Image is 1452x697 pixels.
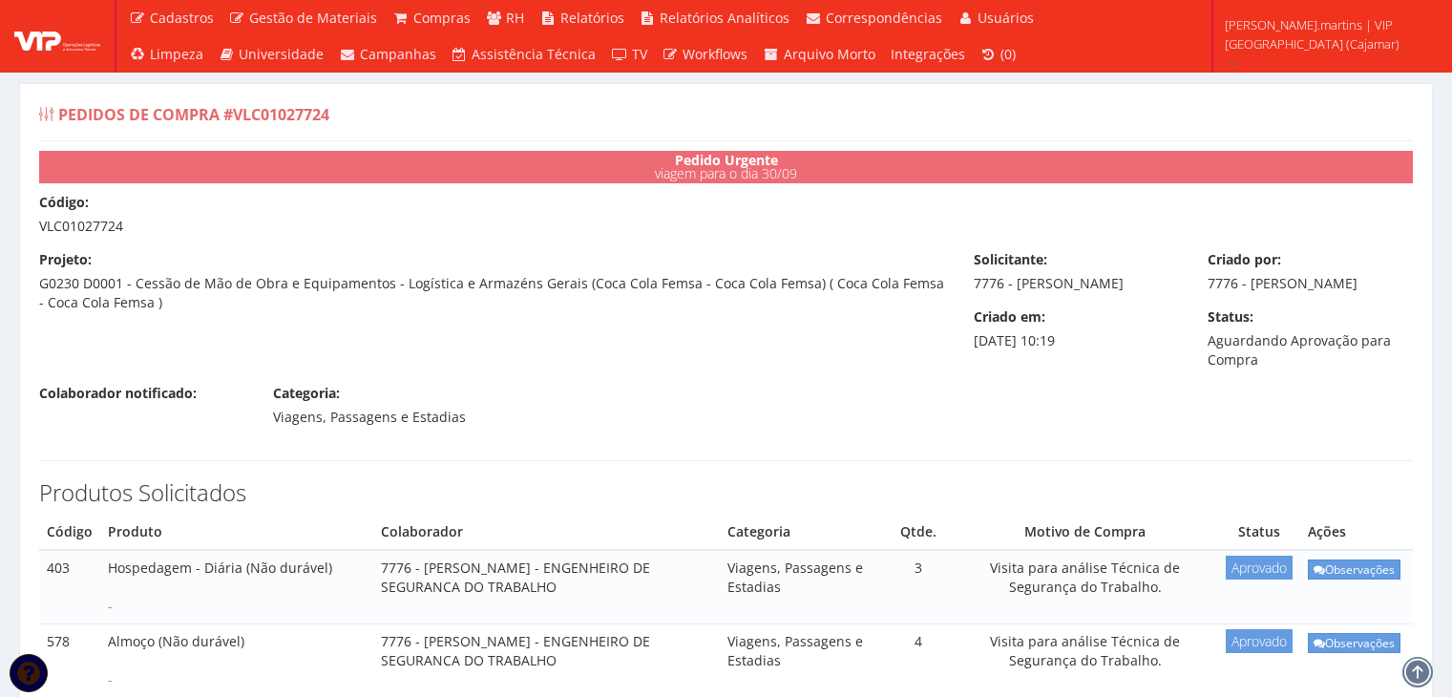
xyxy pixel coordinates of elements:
span: Limpeza [150,45,203,63]
img: logo [14,22,100,51]
th: Produto [100,515,373,550]
label: Código: [39,193,89,212]
span: Compras [413,9,471,27]
div: 7776 - [PERSON_NAME] [1193,250,1427,293]
td: 403 [39,550,100,623]
a: Arquivo Morto [755,36,883,73]
h3: Produtos Solicitados [39,480,1413,505]
th: Motivo de Compra [952,515,1218,550]
a: Assistência Técnica [444,36,604,73]
a: Integrações [883,36,973,73]
a: Limpeza [121,36,211,73]
td: Hospedagem - Diária (Não durável) [100,550,373,623]
span: - [108,597,113,615]
a: TV [603,36,655,73]
span: Aprovado [1226,629,1293,653]
div: viagem para o dia 30/09 [39,151,1413,183]
a: Universidade [211,36,332,73]
label: Criado por: [1208,250,1281,269]
span: Cadastros [150,9,214,27]
span: Integrações [891,45,965,63]
th: Colaborador [373,515,720,550]
span: [PERSON_NAME].martins | VIP [GEOGRAPHIC_DATA] (Cajamar) [1225,15,1427,53]
label: Solicitante: [974,250,1047,269]
td: Visita para análise Técnica de Segurança do Trabalho. [952,550,1218,623]
label: Status: [1208,307,1253,327]
div: G0230 D0001 - Cessão de Mão de Obra e Equipamentos - Logística e Armazéns Gerais (Coca Cola Femsa... [25,250,959,312]
span: Workflows [683,45,747,63]
span: - [108,670,113,688]
div: Aguardando Aprovação para Compra [1193,307,1427,370]
td: Viagens, Passagens e Estadias [720,550,885,623]
label: Criado em: [974,307,1045,327]
span: Pedidos de Compra #VLC01027724 [58,104,329,125]
th: Quantidade [885,515,952,550]
span: Relatórios Analíticos [660,9,789,27]
strong: Pedido Urgente [675,151,778,169]
a: Observações [1308,560,1400,580]
div: Viagens, Passagens e Estadias [259,384,493,427]
a: Campanhas [331,36,444,73]
span: Gestão de Materiais [249,9,377,27]
div: [DATE] 10:19 [959,307,1193,350]
span: RH [506,9,524,27]
span: Assistência Técnica [472,45,596,63]
a: Observações [1308,633,1400,653]
a: Workflows [655,36,756,73]
a: (0) [973,36,1024,73]
div: 7776 - [PERSON_NAME] [959,250,1193,293]
span: Aprovado [1226,556,1293,580]
th: Categoria do Produto [720,515,885,550]
span: (0) [1000,45,1016,63]
span: Relatórios [560,9,624,27]
span: Universidade [239,45,324,63]
th: Código [39,515,100,550]
td: 3 [885,550,952,623]
span: Usuários [978,9,1034,27]
div: VLC01027724 [25,193,1427,236]
label: Projeto: [39,250,92,269]
th: Status [1218,515,1300,550]
label: Categoria: [273,384,340,403]
span: Arquivo Morto [784,45,875,63]
label: Colaborador notificado: [39,384,197,403]
th: Ações [1300,515,1413,550]
td: 7776 - [PERSON_NAME] - ENGENHEIRO DE SEGURANCA DO TRABALHO [373,550,720,623]
span: Correspondências [826,9,942,27]
span: Campanhas [360,45,436,63]
span: TV [632,45,647,63]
